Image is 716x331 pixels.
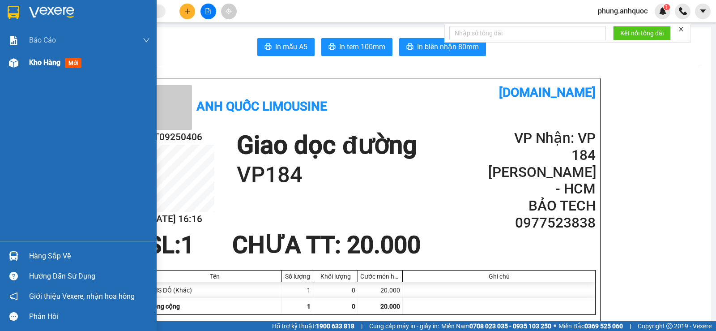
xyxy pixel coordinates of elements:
button: caret-down [695,4,711,19]
div: Số lượng [284,273,311,280]
div: Tên [150,273,279,280]
div: Ghi chú [405,273,593,280]
img: solution-icon [9,36,18,45]
h2: 0977523838 [488,215,596,232]
span: down [143,37,150,44]
sup: 1 [664,4,670,10]
span: question-circle [9,272,18,280]
span: 1 [181,231,194,259]
input: Nhập số tổng đài [449,26,606,40]
span: Báo cáo [29,34,56,46]
div: 20.000 [358,282,403,298]
b: [DOMAIN_NAME] [499,85,596,100]
div: Hàng sắp về [29,249,150,263]
span: aim [226,8,232,14]
img: warehouse-icon [9,58,18,68]
span: mới [65,58,81,68]
span: Kết nối tổng đài [620,28,664,38]
div: 1HS ĐỎ (Khác) [148,282,282,298]
div: VP 108 [PERSON_NAME] [8,8,79,29]
div: Phản hồi [29,310,150,323]
span: | [630,321,631,331]
div: Cước món hàng [360,273,400,280]
h2: VT09250406 [147,130,214,145]
span: notification [9,292,18,301]
span: printer [328,43,336,52]
div: Hướng dẫn sử dụng [29,270,150,283]
h2: VP Nhận: VP 184 [PERSON_NAME] - HCM [488,130,596,198]
span: printer [264,43,272,52]
span: ⚪️ [554,324,556,328]
span: 1 [307,303,311,310]
span: In biên nhận 80mm [417,41,479,52]
span: phung.anhquoc [591,5,655,17]
div: 0977523838 [85,51,158,63]
span: plus [184,8,191,14]
span: SL: [147,231,181,259]
span: Miền Bắc [558,321,623,331]
span: Cung cấp máy in - giấy in: [369,321,439,331]
h1: Giao dọc đường [237,130,417,161]
div: Khối lượng [315,273,355,280]
span: 20.000 [380,303,400,310]
div: [PERSON_NAME] [8,29,79,40]
div: 0939234667 [8,40,79,52]
span: VP184 [98,63,138,79]
img: phone-icon [679,7,687,15]
span: Giới thiệu Vexere, nhận hoa hồng [29,291,135,302]
img: warehouse-icon [9,251,18,261]
button: printerIn biên nhận 80mm [399,38,486,56]
span: file-add [205,8,211,14]
button: plus [179,4,195,19]
img: logo-vxr [8,6,19,19]
button: printerIn tem 100mm [321,38,392,56]
span: copyright [666,323,673,329]
span: Gửi: [8,9,21,18]
strong: 0369 525 060 [584,322,623,330]
b: Anh Quốc Limousine [196,99,327,114]
div: 0 [313,282,358,298]
button: aim [221,4,237,19]
button: file-add [200,4,216,19]
h2: BẢO TECH [488,198,596,215]
span: 1 [665,4,668,10]
strong: 1900 633 818 [316,322,354,330]
span: message [9,312,18,321]
span: printer [406,43,413,52]
span: close [678,26,684,32]
span: Nhận: [85,9,107,18]
span: | [361,321,362,331]
h2: [DATE] 16:16 [147,212,214,227]
strong: 0708 023 035 - 0935 103 250 [469,322,551,330]
span: 0 [352,303,355,310]
div: VP 184 [PERSON_NAME] - HCM [85,8,158,40]
span: caret-down [699,7,707,15]
span: In mẫu A5 [275,41,307,52]
h1: VP184 [237,161,417,189]
button: Kết nối tổng đài [613,26,671,40]
div: BẢO TECH [85,40,158,51]
div: 1 [282,282,313,298]
span: Hỗ trợ kỹ thuật: [272,321,354,331]
span: Tổng cộng [150,303,180,310]
img: icon-new-feature [659,7,667,15]
span: Miền Nam [441,321,551,331]
div: CHƯA TT : 20.000 [227,232,426,258]
span: Kho hàng [29,58,60,67]
button: printerIn mẫu A5 [257,38,315,56]
span: In tem 100mm [339,41,385,52]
